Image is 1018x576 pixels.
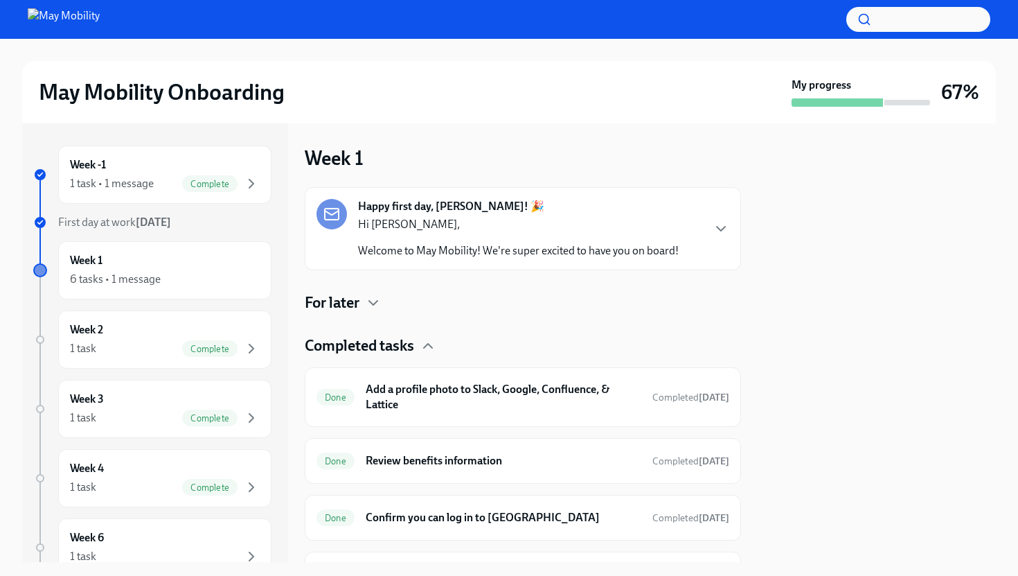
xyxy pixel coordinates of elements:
span: September 8th, 2025 13:30 [652,455,729,468]
span: Completed [652,392,729,403]
a: Week -11 task • 1 messageComplete [33,146,271,204]
h6: Week 6 [70,530,104,546]
span: September 8th, 2025 16:06 [652,391,729,404]
div: 6 tasks • 1 message [70,272,161,287]
span: Complete [182,482,238,493]
span: Completed [652,455,729,467]
h6: Week 2 [70,322,103,338]
a: Week 16 tasks • 1 message [33,241,271,299]
h6: Review benefits information [366,453,641,469]
strong: [DATE] [699,392,729,403]
div: For later [305,293,741,313]
a: DoneReview benefits informationCompleted[DATE] [316,450,729,472]
span: Completed [652,512,729,524]
strong: My progress [792,78,851,93]
a: Week 41 taskComplete [33,449,271,507]
span: Complete [182,413,238,424]
strong: [DATE] [699,455,729,467]
a: Week 31 taskComplete [33,380,271,438]
strong: [DATE] [136,216,171,229]
span: Complete [182,179,238,189]
p: Hi [PERSON_NAME], [358,217,679,232]
div: 1 task • 1 message [70,176,154,191]
a: DoneAdd a profile photo to Slack, Google, Confluence, & LatticeCompleted[DATE] [316,379,729,415]
h3: 67% [941,80,979,105]
a: DoneConfirm you can log in to [GEOGRAPHIC_DATA]Completed[DATE] [316,507,729,529]
strong: Happy first day, [PERSON_NAME]! 🎉 [358,199,544,214]
span: Done [316,456,355,466]
h3: Week 1 [305,146,364,171]
p: Welcome to May Mobility! We're super excited to have you on board! [358,243,679,259]
h6: Week 3 [70,392,104,407]
img: May Mobility [28,8,100,30]
div: 1 task [70,480,96,495]
h6: Week 1 [70,253,102,268]
h4: Completed tasks [305,335,414,356]
div: Completed tasks [305,335,741,356]
div: 1 task [70,410,96,426]
h2: May Mobility Onboarding [39,78,285,106]
span: Done [316,392,355,403]
h4: For later [305,293,359,313]
h6: Add a profile photo to Slack, Google, Confluence, & Lattice [366,382,641,412]
span: September 8th, 2025 13:30 [652,512,729,525]
span: First day at work [58,216,171,229]
span: Complete [182,344,238,354]
strong: [DATE] [699,512,729,524]
div: 1 task [70,341,96,356]
a: First day at work[DATE] [33,215,271,230]
h6: Confirm you can log in to [GEOGRAPHIC_DATA] [366,510,641,525]
h6: Week -1 [70,157,106,173]
div: 1 task [70,549,96,564]
a: Week 21 taskComplete [33,311,271,369]
span: Done [316,513,355,523]
h6: Week 4 [70,461,104,476]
